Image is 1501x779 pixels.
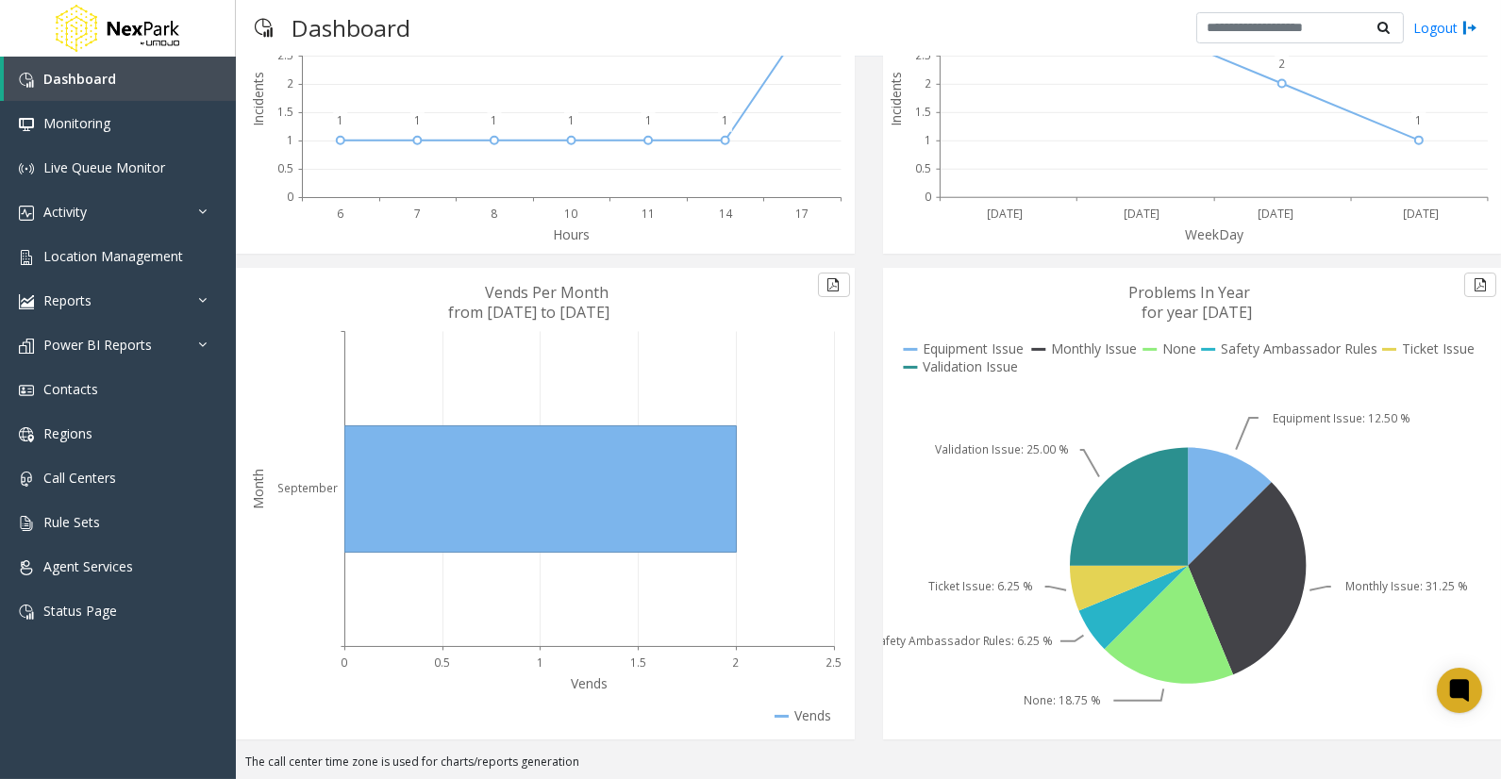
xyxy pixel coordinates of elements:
span: Call Centers [43,469,116,487]
img: 'icon' [19,250,34,265]
span: Location Management [43,247,183,265]
text: [DATE] [1123,206,1159,222]
span: Monitoring [43,114,110,132]
text: 1.5 [915,104,931,120]
text: September [277,481,338,497]
text: [DATE] [1258,206,1293,222]
a: Dashboard [4,57,236,101]
text: [DATE] [987,206,1023,222]
text: from [DATE] to [DATE] [448,302,609,323]
text: Validation Issue: 25.00 % [935,442,1069,458]
text: 2.5 [826,655,842,671]
text: Monthly Issue: 31.25 % [1345,579,1468,595]
img: 'icon' [19,427,34,442]
text: 1 [568,112,575,128]
text: 6 [337,206,343,222]
text: 1 [287,132,293,148]
text: None: 18.75 % [1024,693,1101,709]
span: Dashboard [43,70,116,88]
span: Live Queue Monitor [43,158,165,176]
text: Vends [794,706,831,724]
text: 17 [795,206,809,222]
text: 2.5 [277,47,293,63]
text: 1 [645,112,652,128]
text: Equipment Issue: 12.50 % [1273,410,1410,426]
span: Rule Sets [43,513,100,531]
text: Safety Ambassador Rules [1221,340,1377,357]
text: 11 [642,206,655,222]
text: 10 [565,206,578,222]
text: 1 [925,132,931,148]
text: Month [249,469,267,509]
img: 'icon' [19,73,34,88]
span: Status Page [43,602,117,620]
text: 1 [537,655,543,671]
text: 0.5 [434,655,450,671]
span: Power BI Reports [43,336,152,354]
text: Safety Ambassador Rules: 6.25 % [872,634,1053,650]
text: Incidents [887,72,905,126]
img: 'icon' [19,605,34,620]
text: Problems In Year [1128,282,1250,303]
text: 8 [491,206,497,222]
text: 0 [925,190,931,206]
text: Ticket Issue [1402,340,1475,357]
span: Regions [43,424,92,442]
text: 1 [722,112,728,128]
img: 'icon' [19,560,34,575]
text: Ticket Issue: 6.25 % [928,579,1033,595]
img: logout [1462,18,1477,38]
span: Activity [43,203,87,221]
button: Export to pdf [818,273,850,297]
text: 1 [337,112,343,128]
text: Vends [571,674,608,692]
text: 1 [1415,112,1422,128]
text: Incidents [249,72,267,126]
span: Reports [43,291,92,309]
text: 2 [287,75,293,91]
img: 'icon' [19,161,34,176]
img: 'icon' [19,339,34,354]
img: 'icon' [19,383,34,398]
h3: Dashboard [282,5,420,51]
img: 'icon' [19,117,34,132]
text: for year [DATE] [1142,302,1252,323]
text: Monthly Issue [1051,340,1137,357]
img: pageIcon [255,5,273,51]
img: 'icon' [19,294,34,309]
text: 7 [414,206,421,222]
span: Agent Services [43,557,133,575]
text: Equipment Issue [923,340,1024,357]
text: Validation Issue [923,357,1018,375]
text: 0 [287,190,293,206]
button: Export to pdf [1464,273,1496,297]
span: Contacts [43,380,98,398]
img: 'icon' [19,206,34,221]
text: Vends Per Month [485,282,609,303]
text: 1 [491,112,497,128]
text: None [1162,340,1196,357]
text: 0.5 [277,160,293,176]
text: 2 [1278,56,1285,72]
img: 'icon' [19,472,34,487]
text: 14 [719,206,733,222]
img: 'icon' [19,516,34,531]
a: Logout [1413,18,1477,38]
text: 0 [342,655,348,671]
text: WeekDay [1185,225,1244,243]
text: 1 [414,112,421,128]
text: 0.5 [915,160,931,176]
text: 2 [925,75,931,91]
text: 1.5 [277,104,293,120]
text: 2.5 [915,47,931,63]
text: Hours [553,225,590,243]
text: [DATE] [1403,206,1439,222]
text: 1.5 [630,655,646,671]
text: 2 [732,655,739,671]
